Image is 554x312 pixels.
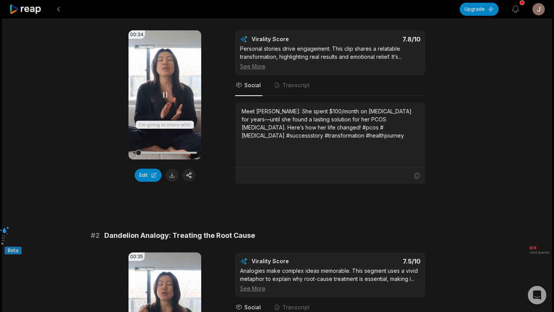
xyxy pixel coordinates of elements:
[338,257,421,265] div: 7.5 /10
[282,304,310,311] span: Transcript
[240,62,421,70] div: See More
[135,169,162,182] button: Edit
[240,284,421,292] div: See More
[5,247,22,254] div: Beta
[128,30,201,159] video: Your browser does not support mp4 format.
[282,81,310,89] span: Transcript
[244,304,261,311] span: Social
[244,81,261,89] span: Social
[235,75,426,96] nav: Tabs
[530,251,549,255] span: used queries
[104,230,255,241] span: Dandelion Analogy: Treating the Root Cause
[252,257,334,265] div: Virality Score
[242,107,419,139] div: Meet [PERSON_NAME]: She spent $100/month on [MEDICAL_DATA] for years—until she found a lasting so...
[240,267,421,292] div: Analogies make complex ideas memorable. This segment uses a vivid metaphor to explain why root-ca...
[528,286,546,304] div: Open Intercom Messenger
[530,246,549,251] span: 0 / 0
[252,35,334,43] div: Virality Score
[460,3,499,16] button: Upgrade
[338,35,421,43] div: 7.8 /10
[240,45,421,70] div: Personal stories drive engagement. This clip shares a relatable transformation, highlighting real...
[91,230,100,241] span: # 2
